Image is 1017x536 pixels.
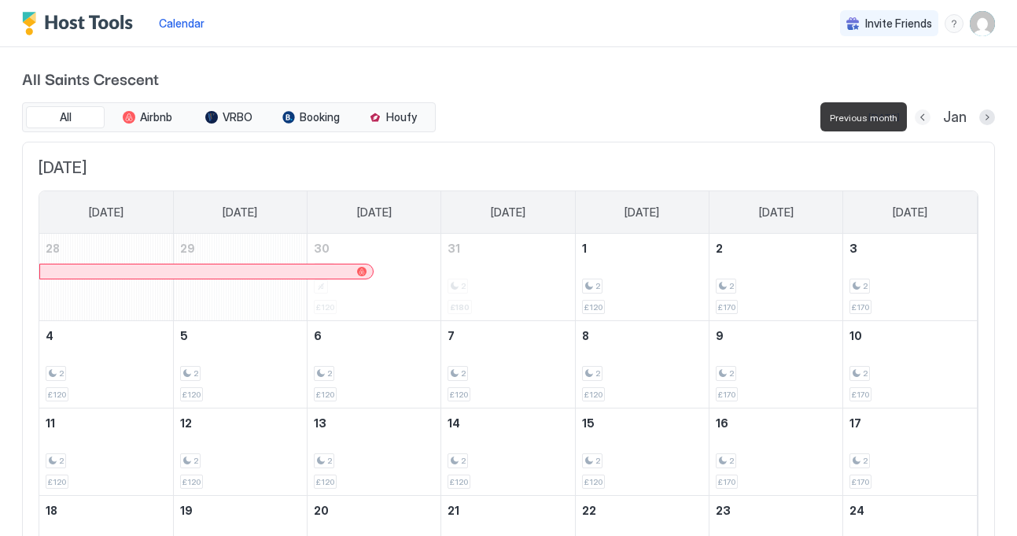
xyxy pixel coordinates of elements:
td: January 8, 2026 [575,321,709,408]
span: 2 [863,368,868,379]
span: £120 [316,477,334,487]
div: User profile [970,11,995,36]
a: January 14, 2026 [441,408,574,438]
span: 13 [314,416,326,430]
span: Airbnb [140,110,172,124]
td: January 17, 2026 [843,408,977,496]
td: January 12, 2026 [173,408,307,496]
span: 24 [849,504,864,517]
span: 2 [729,456,734,466]
span: 2 [327,456,332,466]
td: January 9, 2026 [709,321,842,408]
a: Wednesday [475,191,541,234]
span: 2 [595,281,600,291]
a: January 1, 2026 [576,234,709,263]
a: December 28, 2025 [39,234,173,263]
span: 22 [582,504,596,517]
button: Houfy [353,106,432,128]
span: 16 [716,416,728,430]
span: £170 [852,390,869,400]
span: 2 [595,368,600,379]
a: January 13, 2026 [308,408,440,438]
span: £120 [48,390,66,400]
a: December 31, 2025 [441,234,574,263]
span: 17 [849,416,861,430]
td: January 6, 2026 [308,321,441,408]
span: 9 [716,329,724,342]
span: £170 [718,390,735,400]
span: [DATE] [39,158,978,178]
a: January 8, 2026 [576,321,709,350]
span: 2 [461,368,466,379]
span: [DATE] [491,205,525,220]
span: £170 [718,477,735,487]
span: 2 [193,368,198,379]
a: January 3, 2026 [843,234,977,263]
div: tab-group [22,102,436,132]
a: January 7, 2026 [441,321,574,350]
button: Airbnb [108,106,186,128]
td: January 16, 2026 [709,408,842,496]
a: December 29, 2025 [174,234,307,263]
span: [DATE] [625,205,659,220]
a: January 16, 2026 [709,408,842,438]
span: 20 [314,504,329,517]
span: 12 [180,416,192,430]
a: January 4, 2026 [39,321,173,350]
a: January 17, 2026 [843,408,977,438]
span: 21 [448,504,459,517]
td: December 30, 2025 [308,234,441,321]
span: 2 [327,368,332,379]
span: 11 [46,416,55,430]
span: [DATE] [89,205,123,220]
a: Saturday [877,191,943,234]
span: 7 [448,329,455,342]
span: Houfy [386,110,417,124]
span: £120 [182,390,201,400]
span: 8 [582,329,589,342]
span: 19 [180,504,193,517]
a: January 6, 2026 [308,321,440,350]
span: 15 [582,416,595,430]
span: 1 [582,242,587,255]
a: January 5, 2026 [174,321,307,350]
span: £120 [48,477,66,487]
span: 2 [59,456,64,466]
span: 10 [849,329,862,342]
a: January 11, 2026 [39,408,173,438]
span: 2 [595,456,600,466]
span: 2 [716,242,723,255]
td: January 13, 2026 [308,408,441,496]
button: VRBO [190,106,268,128]
div: menu [945,14,964,33]
span: 29 [180,242,195,255]
td: January 7, 2026 [441,321,575,408]
a: January 18, 2026 [39,496,173,525]
td: December 31, 2025 [441,234,575,321]
a: Host Tools Logo [22,12,140,35]
span: 6 [314,329,322,342]
td: December 28, 2025 [39,234,173,321]
a: January 22, 2026 [576,496,709,525]
span: All [60,110,72,124]
span: [DATE] [357,205,392,220]
a: January 2, 2026 [709,234,842,263]
span: [DATE] [759,205,794,220]
span: £120 [584,477,602,487]
span: 2 [461,456,466,466]
span: 2 [863,281,868,291]
button: Booking [271,106,350,128]
span: 28 [46,242,60,255]
span: 30 [314,242,330,255]
button: Previous month [915,109,930,125]
button: Next month [979,109,995,125]
a: January 9, 2026 [709,321,842,350]
button: All [26,106,105,128]
span: 2 [729,368,734,379]
span: 2 [729,281,734,291]
span: £120 [584,390,602,400]
span: £170 [718,302,735,312]
span: £120 [450,477,468,487]
span: 18 [46,504,57,517]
